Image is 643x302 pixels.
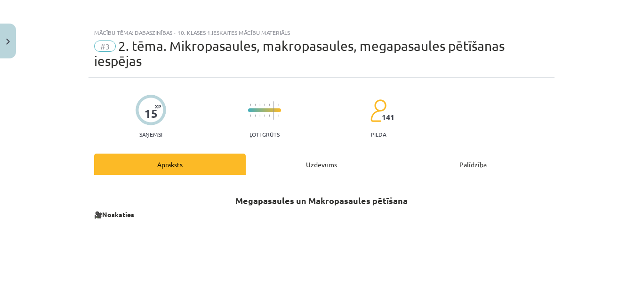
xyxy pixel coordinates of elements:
[94,29,549,36] div: Mācību tēma: Dabaszinības - 10. klases 1.ieskaites mācību materiāls
[249,131,280,138] p: Ļoti grūts
[382,113,394,122] span: 141
[269,114,270,117] img: icon-short-line-57e1e144782c952c97e751825c79c345078a6d821885a25fce030b3d8c18986b.svg
[397,154,549,175] div: Palīdzība
[371,131,386,138] p: pilda
[102,210,134,219] b: Noskaties
[273,101,274,120] img: icon-long-line-d9ea69661e0d244f92f715978eff75569469978d946b2353a9bb055b3ed8787d.svg
[250,104,251,106] img: icon-short-line-57e1e144782c952c97e751825c79c345078a6d821885a25fce030b3d8c18986b.svg
[255,114,256,117] img: icon-short-line-57e1e144782c952c97e751825c79c345078a6d821885a25fce030b3d8c18986b.svg
[235,195,408,206] strong: Megapasaules un Makropasaules pētīšana
[6,39,10,45] img: icon-close-lesson-0947bae3869378f0d4975bcd49f059093ad1ed9edebbc8119c70593378902aed.svg
[145,107,158,120] div: 15
[94,210,549,220] p: 🎥
[259,104,260,106] img: icon-short-line-57e1e144782c952c97e751825c79c345078a6d821885a25fce030b3d8c18986b.svg
[259,114,260,117] img: icon-short-line-57e1e144782c952c97e751825c79c345078a6d821885a25fce030b3d8c18986b.svg
[255,104,256,106] img: icon-short-line-57e1e144782c952c97e751825c79c345078a6d821885a25fce030b3d8c18986b.svg
[278,114,279,117] img: icon-short-line-57e1e144782c952c97e751825c79c345078a6d821885a25fce030b3d8c18986b.svg
[264,104,265,106] img: icon-short-line-57e1e144782c952c97e751825c79c345078a6d821885a25fce030b3d8c18986b.svg
[136,131,166,138] p: Saņemsi
[264,114,265,117] img: icon-short-line-57e1e144782c952c97e751825c79c345078a6d821885a25fce030b3d8c18986b.svg
[269,104,270,106] img: icon-short-line-57e1e144782c952c97e751825c79c345078a6d821885a25fce030b3d8c18986b.svg
[370,99,386,122] img: students-c634bb4e5e11cddfef0936a35e636f08e4e9abd3cc4e673bd6f9a4125e45ecb1.svg
[278,104,279,106] img: icon-short-line-57e1e144782c952c97e751825c79c345078a6d821885a25fce030b3d8c18986b.svg
[246,154,397,175] div: Uzdevums
[94,41,116,52] span: #3
[94,154,246,175] div: Apraksts
[250,114,251,117] img: icon-short-line-57e1e144782c952c97e751825c79c345078a6d821885a25fce030b3d8c18986b.svg
[155,104,161,109] span: XP
[94,38,505,69] span: 2. tēma. Mikropasaules, makropasaules, megapasaules pētīšanas iespējas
